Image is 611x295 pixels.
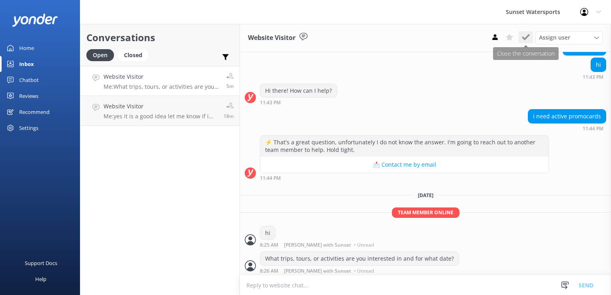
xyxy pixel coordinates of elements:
[583,75,603,80] strong: 11:43 PM
[260,100,281,105] strong: 11:43 PM
[392,207,459,217] span: Team member online
[284,243,351,247] span: [PERSON_NAME] with Sunset
[354,269,374,273] span: • Unread
[260,175,549,181] div: Aug 28 2025 10:44pm (UTC -05:00) America/Cancun
[260,268,459,273] div: Aug 29 2025 07:26am (UTC -05:00) America/Cancun
[19,120,38,136] div: Settings
[118,49,148,61] div: Closed
[19,40,34,56] div: Home
[583,74,606,80] div: Aug 28 2025 10:43pm (UTC -05:00) America/Cancun
[248,33,296,43] h3: Website Visitor
[86,30,234,45] h2: Conversations
[260,157,549,173] button: 📩 Contact me by email
[226,83,234,90] span: Aug 29 2025 07:26am (UTC -05:00) America/Cancun
[539,33,570,42] span: Assign user
[104,83,220,90] p: Me: What trips, tours, or activities are you interested in and for what date?
[19,88,38,104] div: Reviews
[19,72,39,88] div: Chatbot
[260,136,549,157] div: ⚡ That's a great question, unfortunately I do not know the answer. I'm going to reach out to anot...
[80,96,240,126] a: Website VisitorMe:yes it is a good idea let me know if i can be of any help deciding which trip18m
[25,255,57,271] div: Support Docs
[354,243,374,247] span: • Unread
[528,126,606,131] div: Aug 28 2025 10:44pm (UTC -05:00) America/Cancun
[260,100,337,105] div: Aug 28 2025 10:43pm (UTC -05:00) America/Cancun
[528,110,606,123] div: i need active promocards
[86,50,118,59] a: Open
[35,271,46,287] div: Help
[12,14,58,27] img: yonder-white-logo.png
[583,126,603,131] strong: 11:44 PM
[224,113,234,120] span: Aug 29 2025 07:13am (UTC -05:00) America/Cancun
[118,50,152,59] a: Closed
[260,176,281,181] strong: 11:44 PM
[260,226,275,240] div: hi
[260,243,278,247] strong: 8:25 AM
[260,84,337,98] div: Hi there! How can I help?
[260,269,278,273] strong: 8:26 AM
[19,104,50,120] div: Recommend
[260,242,376,247] div: Aug 29 2025 07:25am (UTC -05:00) America/Cancun
[260,252,459,265] div: What trips, tours, or activities are you interested in and for what date?
[284,269,351,273] span: [PERSON_NAME] with Sunset
[104,113,218,120] p: Me: yes it is a good idea let me know if i can be of any help deciding which trip
[104,72,220,81] h4: Website Visitor
[535,31,603,44] div: Assign User
[80,66,240,96] a: Website VisitorMe:What trips, tours, or activities are you interested in and for what date?5m
[19,56,34,72] div: Inbox
[86,49,114,61] div: Open
[104,102,218,111] h4: Website Visitor
[591,58,606,72] div: hi
[413,192,438,199] span: [DATE]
